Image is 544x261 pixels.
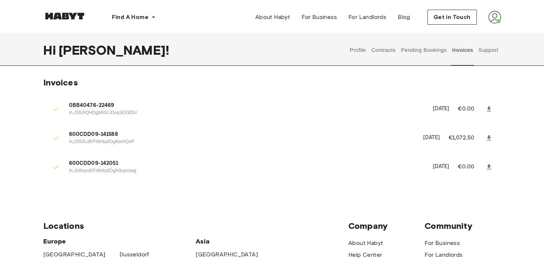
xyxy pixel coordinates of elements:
[458,105,484,113] p: €0.00
[302,13,337,21] span: For Business
[43,77,78,88] span: Invoices
[348,221,425,231] span: Company
[255,13,290,21] span: About Habyt
[488,11,501,24] img: avatar
[43,43,59,58] span: Hi
[458,163,484,171] p: €0.00
[425,221,501,231] span: Community
[43,13,86,20] img: Habyt
[427,10,477,25] button: Get in Touch
[477,34,499,66] button: Support
[196,250,258,259] a: [GEOGRAPHIC_DATA]
[398,13,410,21] span: Blog
[349,34,367,66] button: Profile
[112,13,148,21] span: Find A Home
[69,102,424,110] span: 0BB40476-22469
[43,221,348,231] span: Locations
[432,163,449,171] p: [DATE]
[69,168,424,174] p: in_1S8zpoEPXbtkjdDyhGvpcsag
[348,239,383,247] a: About Habyt
[106,10,161,24] button: Find A Home
[119,250,149,259] a: Dusseldorf
[43,237,196,246] span: Europe
[392,10,416,24] a: Blog
[425,251,462,259] a: For Landlords
[196,237,272,246] span: Asia
[371,34,397,66] button: Contracts
[59,43,169,58] span: [PERSON_NAME] !
[433,13,471,21] span: Get in Touch
[425,239,460,247] a: For Business
[400,34,448,66] button: Pending Bookings
[69,159,424,168] span: 600CDD09-142051
[347,34,501,66] div: user profile tabs
[250,10,296,24] a: About Habyt
[69,110,424,117] p: in_1S53IQHDgMiG1JDoq3i2GZSV
[449,134,484,142] p: €1,072.50
[296,10,343,24] a: For Business
[451,34,474,66] button: Invoices
[69,130,415,139] span: 600CDD09-141588
[43,250,106,259] a: [GEOGRAPHIC_DATA]
[348,251,382,259] a: Help Center
[348,13,386,21] span: For Landlords
[69,139,415,146] p: in_1S53LdEPXbtkjdDy8zxirQoP
[423,134,440,142] p: [DATE]
[343,10,392,24] a: For Landlords
[432,105,449,113] p: [DATE]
